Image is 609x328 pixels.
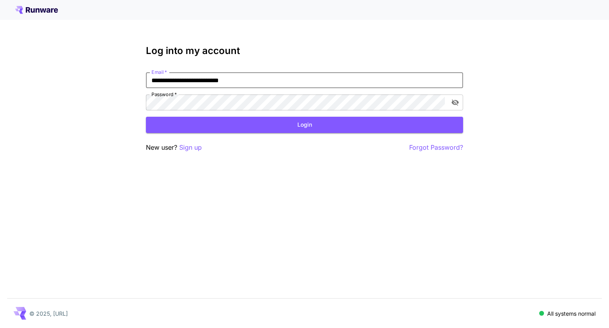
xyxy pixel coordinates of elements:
button: Login [146,117,463,133]
p: New user? [146,143,202,152]
label: Password [151,91,177,98]
button: Sign up [179,143,202,152]
h3: Log into my account [146,45,463,56]
p: All systems normal [547,309,596,318]
button: Forgot Password? [409,143,463,152]
button: toggle password visibility [448,95,462,110]
p: © 2025, [URL] [29,309,68,318]
label: Email [151,69,167,75]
